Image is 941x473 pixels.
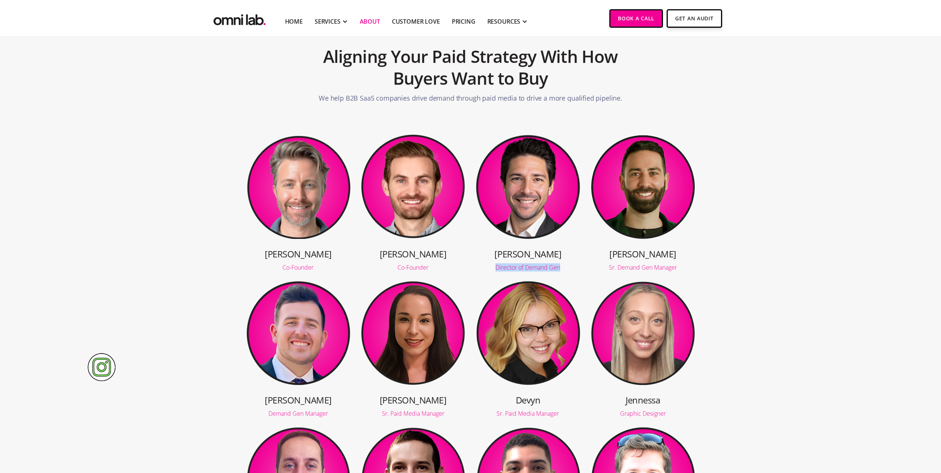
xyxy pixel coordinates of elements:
a: Customer Love [392,17,440,26]
a: Book a Call [609,9,663,28]
h3: [PERSON_NAME] [246,394,351,406]
a: Pricing [452,17,475,26]
h3: Devyn [475,394,580,406]
div: SERVICES [315,17,341,26]
a: Home [285,17,303,26]
a: About [360,17,380,26]
h3: [PERSON_NAME] [361,248,466,260]
div: Demand Gen Manager [246,411,351,416]
a: Get An Audit [667,9,722,28]
p: We help B2B SaaS companies drive demand through paid media to drive a more qualified pipeline. [319,93,622,107]
div: Graphic Designer [590,411,695,416]
a: home [212,9,267,27]
h2: Aligning Your Paid Strategy With How Buyers Want to Buy [295,42,647,94]
h3: Jennessa [590,394,695,406]
div: Sr. Paid Media Manager [475,411,580,416]
h3: [PERSON_NAME] [361,394,466,406]
img: Omni Lab: B2B SaaS Demand Generation Agency [212,9,267,27]
iframe: Chat Widget [808,387,941,473]
div: RESOURCES [487,17,521,26]
div: Director of Demand Gen [475,264,580,270]
h3: [PERSON_NAME] [590,248,695,260]
div: Sr. Demand Gen Manager [590,264,695,270]
div: Co-Founder [361,264,466,270]
div: Co-Founder [246,264,351,270]
h3: [PERSON_NAME] [246,248,351,260]
h3: [PERSON_NAME] [475,248,580,260]
div: Sr. Paid Media Manager [361,411,466,416]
